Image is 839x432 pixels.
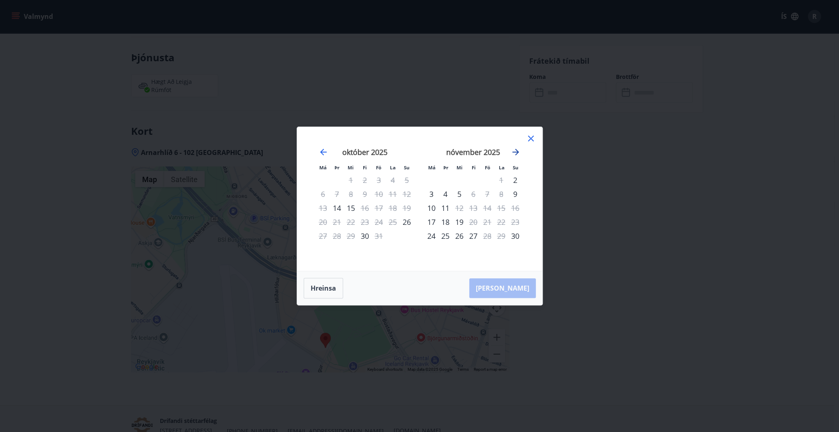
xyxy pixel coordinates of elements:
td: Not available. þriðjudagur, 7. október 2025 [330,187,344,201]
div: Aðeins útritun í boði [480,229,494,243]
td: Not available. sunnudagur, 12. október 2025 [400,187,414,201]
td: Not available. mánudagur, 6. október 2025 [316,187,330,201]
div: Aðeins innritun í boði [508,173,522,187]
td: Not available. sunnudagur, 16. nóvember 2025 [508,201,522,215]
td: Choose þriðjudagur, 11. nóvember 2025 as your check-in date. It’s available. [438,201,452,215]
td: Not available. sunnudagur, 5. október 2025 [400,173,414,187]
small: Mi [348,164,354,171]
small: Su [404,164,410,171]
div: Aðeins útritun í boði [316,229,330,243]
div: 10 [424,201,438,215]
small: Mi [456,164,463,171]
div: Aðeins innritun í boði [508,187,522,201]
td: Choose þriðjudagur, 4. nóvember 2025 as your check-in date. It’s available. [438,187,452,201]
div: Aðeins útritun í boði [452,201,466,215]
td: Not available. laugardagur, 11. október 2025 [386,187,400,201]
td: Not available. laugardagur, 1. nóvember 2025 [494,173,508,187]
td: Choose sunnudagur, 30. nóvember 2025 as your check-in date. It’s available. [508,229,522,243]
td: Choose þriðjudagur, 18. nóvember 2025 as your check-in date. It’s available. [438,215,452,229]
div: Aðeins innritun í boði [330,201,344,215]
button: Hreinsa [304,278,343,298]
div: Aðeins innritun í boði [424,215,438,229]
td: Choose sunnudagur, 9. nóvember 2025 as your check-in date. It’s available. [508,187,522,201]
td: Not available. föstudagur, 28. nóvember 2025 [480,229,494,243]
small: La [499,164,505,171]
div: Aðeins útritun í boði [372,229,386,243]
td: Not available. miðvikudagur, 8. október 2025 [344,187,358,201]
td: Not available. fimmtudagur, 9. október 2025 [358,187,372,201]
div: 19 [452,215,466,229]
td: Not available. fimmtudagur, 13. nóvember 2025 [466,201,480,215]
div: Aðeins útritun í boði [466,215,480,229]
div: 18 [438,215,452,229]
div: Move forward to switch to the next month. [511,147,521,157]
div: 26 [452,229,466,243]
small: Fö [376,164,381,171]
td: Not available. laugardagur, 15. nóvember 2025 [494,201,508,215]
div: Aðeins innritun í boði [358,229,372,243]
td: Not available. fimmtudagur, 16. október 2025 [358,201,372,215]
small: Má [319,164,327,171]
div: Aðeins innritun í boði [508,229,522,243]
td: Not available. fimmtudagur, 23. október 2025 [358,215,372,229]
small: La [390,164,396,171]
td: Not available. föstudagur, 10. október 2025 [372,187,386,201]
td: Not available. þriðjudagur, 28. október 2025 [330,229,344,243]
div: 15 [344,201,358,215]
div: Calendar [307,137,532,261]
div: 11 [438,201,452,215]
td: Choose mánudagur, 3. nóvember 2025 as your check-in date. It’s available. [424,187,438,201]
div: Aðeins innritun í boði [400,215,414,229]
small: Fö [485,164,490,171]
td: Choose fimmtudagur, 27. nóvember 2025 as your check-in date. It’s available. [466,229,480,243]
td: Not available. föstudagur, 24. október 2025 [372,215,386,229]
small: Fi [363,164,367,171]
td: Not available. mánudagur, 13. október 2025 [316,201,330,215]
strong: október 2025 [342,147,387,157]
div: 3 [424,187,438,201]
td: Not available. fimmtudagur, 2. október 2025 [358,173,372,187]
td: Not available. laugardagur, 25. október 2025 [386,215,400,229]
td: Choose miðvikudagur, 26. nóvember 2025 as your check-in date. It’s available. [452,229,466,243]
div: Aðeins útritun í boði [358,201,372,215]
td: Not available. sunnudagur, 23. nóvember 2025 [508,215,522,229]
td: Not available. laugardagur, 4. október 2025 [386,173,400,187]
div: 25 [438,229,452,243]
td: Not available. mánudagur, 20. október 2025 [316,215,330,229]
td: Choose miðvikudagur, 15. október 2025 as your check-in date. It’s available. [344,201,358,215]
td: Choose miðvikudagur, 19. nóvember 2025 as your check-in date. It’s available. [452,215,466,229]
td: Not available. laugardagur, 22. nóvember 2025 [494,215,508,229]
td: Not available. föstudagur, 31. október 2025 [372,229,386,243]
td: Not available. miðvikudagur, 12. nóvember 2025 [452,201,466,215]
div: Move backward to switch to the previous month. [318,147,328,157]
td: Not available. miðvikudagur, 29. október 2025 [344,229,358,243]
td: Not available. sunnudagur, 19. október 2025 [400,201,414,215]
td: Not available. föstudagur, 21. nóvember 2025 [480,215,494,229]
td: Not available. fimmtudagur, 20. nóvember 2025 [466,215,480,229]
div: 5 [452,187,466,201]
small: Má [428,164,436,171]
td: Not available. laugardagur, 29. nóvember 2025 [494,229,508,243]
strong: nóvember 2025 [446,147,500,157]
td: Not available. þriðjudagur, 21. október 2025 [330,215,344,229]
small: Su [513,164,519,171]
td: Choose mánudagur, 24. nóvember 2025 as your check-in date. It’s available. [424,229,438,243]
div: Aðeins útritun í boði [466,187,480,201]
td: Not available. föstudagur, 17. október 2025 [372,201,386,215]
small: Fi [472,164,476,171]
div: 27 [466,229,480,243]
td: Not available. mánudagur, 27. október 2025 [316,229,330,243]
td: Choose sunnudagur, 2. nóvember 2025 as your check-in date. It’s available. [508,173,522,187]
td: Choose miðvikudagur, 5. nóvember 2025 as your check-in date. It’s available. [452,187,466,201]
td: Choose mánudagur, 10. nóvember 2025 as your check-in date. It’s available. [424,201,438,215]
small: Þr [334,164,339,171]
td: Not available. miðvikudagur, 1. október 2025 [344,173,358,187]
td: Not available. fimmtudagur, 6. nóvember 2025 [466,187,480,201]
small: Þr [443,164,448,171]
td: Choose mánudagur, 17. nóvember 2025 as your check-in date. It’s available. [424,215,438,229]
td: Not available. föstudagur, 14. nóvember 2025 [480,201,494,215]
td: Not available. föstudagur, 3. október 2025 [372,173,386,187]
td: Not available. miðvikudagur, 22. október 2025 [344,215,358,229]
td: Choose þriðjudagur, 14. október 2025 as your check-in date. It’s available. [330,201,344,215]
td: Not available. föstudagur, 7. nóvember 2025 [480,187,494,201]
